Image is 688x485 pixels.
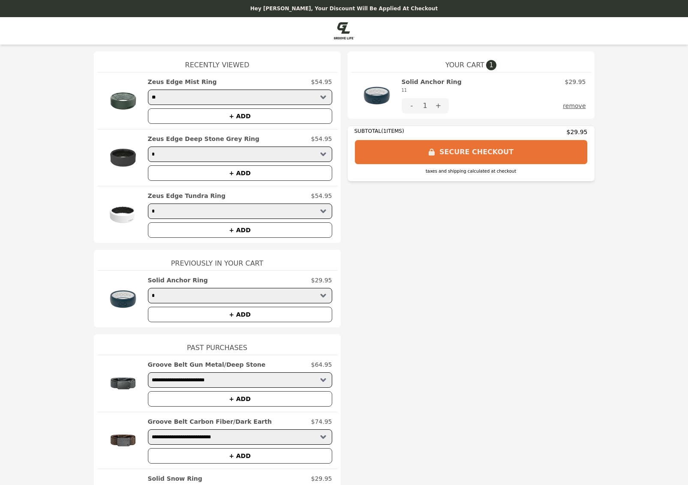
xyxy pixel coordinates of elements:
[148,90,332,105] select: Select a product variant
[402,78,462,95] h2: Solid Anchor Ring
[148,429,332,445] select: Select a product variant
[148,391,332,407] button: + ADD
[148,204,332,219] select: Select a product variant
[102,78,144,124] img: Zeus Edge Mist Ring
[567,128,588,136] span: $29.95
[565,78,586,86] p: $29.95
[311,417,332,426] p: $74.95
[334,22,355,39] img: Brand Logo
[102,360,144,407] img: Groove Belt Gun Metal/Deep Stone
[311,78,332,86] p: $54.95
[311,360,332,369] p: $64.95
[97,250,337,270] h1: Previously In Your Cart
[148,360,266,369] h2: Groove Belt Gun Metal/Deep Stone
[148,135,260,143] h2: Zeus Edge Deep Stone Grey Ring
[148,307,332,322] button: + ADD
[355,140,588,165] button: SECURE CHECKOUT
[5,5,683,12] p: Hey [PERSON_NAME], your discount will be applied at checkout
[356,78,397,114] img: Solid Anchor Ring
[563,98,586,114] button: remove
[97,334,337,355] h1: Past Purchases
[102,276,144,322] img: Solid Anchor Ring
[148,417,272,426] h2: Groove Belt Carbon Fiber/Dark Earth
[422,98,428,114] div: 1
[148,448,332,464] button: + ADD
[148,288,332,303] select: Select a product variant
[486,60,496,70] span: 1
[311,135,332,143] p: $54.95
[311,474,332,483] p: $29.95
[148,165,332,181] button: + ADD
[428,98,449,114] button: +
[311,276,332,284] p: $29.95
[402,86,462,95] div: 11
[148,147,332,162] select: Select a product variant
[355,168,588,174] div: taxes and shipping calculated at checkout
[355,128,382,134] span: SUBTOTAL
[148,474,202,483] h2: Solid Snow Ring
[102,417,144,464] img: Groove Belt Carbon Fiber/Dark Earth
[97,51,337,72] h1: Recently Viewed
[148,276,208,284] h2: Solid Anchor Ring
[148,108,332,124] button: + ADD
[102,135,144,181] img: Zeus Edge Deep Stone Grey Ring
[148,222,332,238] button: + ADD
[148,372,332,388] select: Select a product variant
[381,128,404,134] span: ( 1 ITEMS)
[445,60,484,70] span: YOUR CART
[402,98,422,114] button: -
[102,192,144,238] img: Zeus Edge Tundra Ring
[311,192,332,200] p: $54.95
[148,78,217,86] h2: Zeus Edge Mist Ring
[148,192,226,200] h2: Zeus Edge Tundra Ring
